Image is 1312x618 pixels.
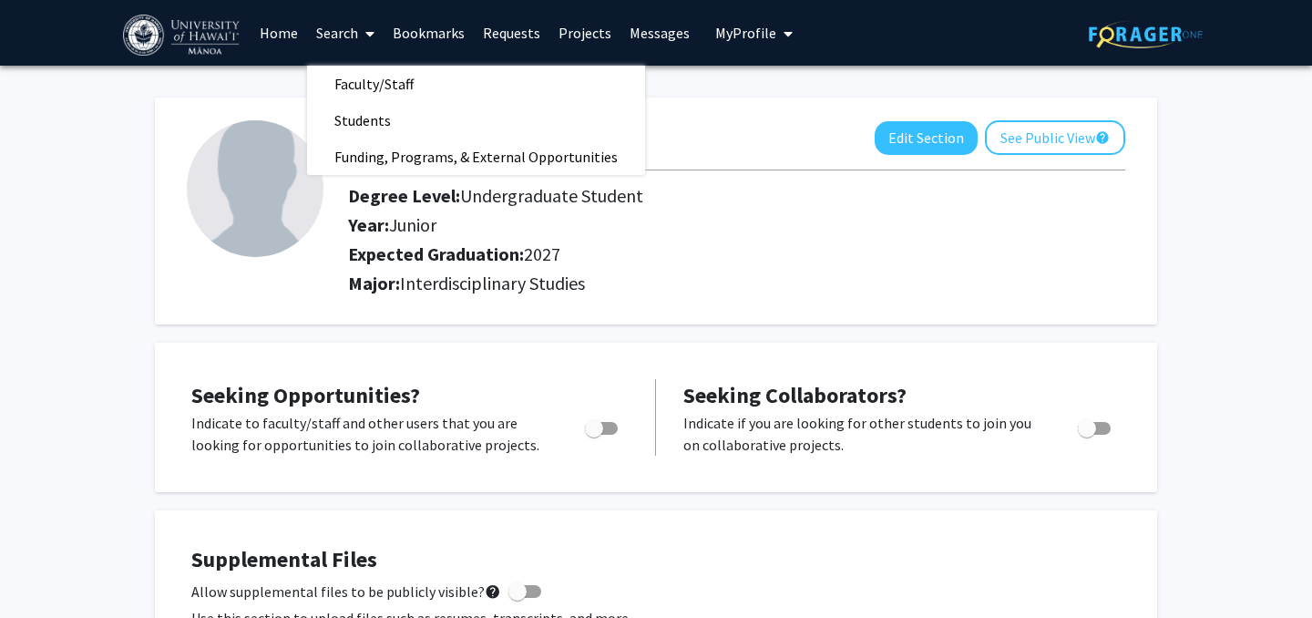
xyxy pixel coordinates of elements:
iframe: Chat [14,536,77,604]
a: Home [251,1,307,65]
h2: Expected Graduation: [348,243,999,265]
h2: Degree Level: [348,185,999,207]
span: Seeking Opportunities? [191,381,420,409]
span: Students [307,102,418,139]
a: Funding, Programs, & External Opportunities [307,143,645,170]
img: University of Hawaiʻi at Mānoa Logo [123,15,243,56]
h4: Supplemental Files [191,547,1121,573]
span: 2027 [524,242,560,265]
a: Search [307,1,384,65]
span: Seeking Collaborators? [683,381,907,409]
span: Allow supplemental files to be publicly visible? [191,581,501,603]
a: Requests [474,1,549,65]
div: Toggle [1071,412,1121,439]
img: Profile Picture [187,120,323,257]
a: Bookmarks [384,1,474,65]
h2: Year: [348,214,999,236]
span: Faculty/Staff [307,66,441,102]
mat-icon: help [1095,127,1110,149]
a: Projects [549,1,620,65]
span: My Profile [715,24,776,42]
h2: Major: [348,273,1125,294]
a: Faculty/Staff [307,70,645,98]
span: Junior [389,213,436,236]
img: ForagerOne Logo [1089,20,1203,48]
button: See Public View [985,120,1125,155]
a: Students [307,107,645,134]
a: Messages [620,1,699,65]
span: Interdisciplinary Studies [400,272,585,294]
div: Toggle [578,412,628,439]
mat-icon: help [485,581,501,603]
span: Undergraduate Student [460,184,643,207]
span: Funding, Programs, & External Opportunities [307,139,645,175]
p: Indicate to faculty/staff and other users that you are looking for opportunities to join collabor... [191,412,550,456]
button: Edit Section [875,121,978,155]
p: Indicate if you are looking for other students to join you on collaborative projects. [683,412,1043,456]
